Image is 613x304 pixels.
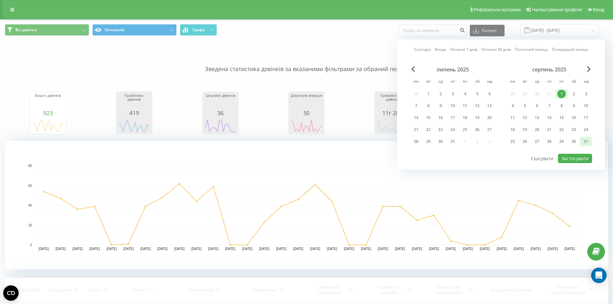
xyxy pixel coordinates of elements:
div: 23 [570,125,578,134]
div: чт 7 серп 2025 р. [543,101,555,111]
abbr: четвер [544,77,554,87]
abbr: п’ятниця [460,77,470,87]
div: 5 [521,102,529,110]
div: 28 [545,137,553,146]
button: Основний [92,24,177,36]
div: липень 2025 [410,66,496,73]
abbr: середа [532,77,542,87]
div: 11г 28м [376,110,409,116]
div: 17 [449,114,457,122]
div: пн 21 лип 2025 р. [410,125,422,134]
text: [DATE] [497,247,507,251]
p: Зведена статистика дзвінків за вказаними фільтрами за обраний період [5,52,608,73]
div: чт 14 серп 2025 р. [543,113,555,123]
svg: A chart. [376,116,409,135]
abbr: понеділок [508,77,517,87]
div: 23 [436,125,445,134]
abbr: понеділок [411,77,421,87]
span: Графік [192,28,205,32]
div: 24 [582,125,590,134]
div: 15 [424,114,432,122]
button: Скасувати [527,154,557,163]
div: Всього дзвінків [32,94,64,110]
text: [DATE] [395,247,405,251]
span: Налаштування профілю [532,7,582,12]
div: пт 25 лип 2025 р. [459,125,471,134]
div: 19 [473,114,481,122]
div: чт 24 лип 2025 р. [447,125,459,134]
div: ср 13 серп 2025 р. [531,113,543,123]
text: [DATE] [191,247,202,251]
text: [DATE] [157,247,168,251]
button: Всі дзвінки [5,24,89,36]
div: 30 [570,137,578,146]
span: Previous Month [411,66,415,72]
div: 31 [582,137,590,146]
div: ср 30 лип 2025 р. [434,137,447,146]
div: 20 [485,114,494,122]
button: Застосувати [558,154,592,163]
div: 12 [521,114,529,122]
text: [DATE] [310,247,320,251]
svg: A chart. [32,116,64,135]
text: [DATE] [446,247,456,251]
div: пт 18 лип 2025 р. [459,113,471,123]
div: Дзвонили вперше [290,94,322,110]
abbr: субота [569,77,579,87]
text: [DATE] [480,247,490,251]
div: чт 28 серп 2025 р. [543,137,555,146]
svg: A chart. [290,116,322,135]
text: 80 [28,164,32,168]
div: 17 [582,114,590,122]
div: Цільових дзвінків [204,94,237,110]
div: сб 26 лип 2025 р. [471,125,483,134]
div: ср 20 серп 2025 р. [531,125,543,134]
div: вт 29 лип 2025 р. [422,137,434,146]
div: 11 [461,102,469,110]
div: нд 3 серп 2025 р. [580,89,592,99]
div: 419 [118,110,150,116]
text: [DATE] [293,247,303,251]
text: [DATE] [429,247,439,251]
div: чт 31 лип 2025 р. [447,137,459,146]
text: [DATE] [242,247,253,251]
text: [DATE] [514,247,524,251]
div: 21 [412,125,420,134]
div: 1 [424,90,432,98]
div: пт 22 серп 2025 р. [555,125,568,134]
div: пн 28 лип 2025 р. [410,137,422,146]
div: чт 3 лип 2025 р. [447,89,459,99]
div: пн 18 серп 2025 р. [506,125,519,134]
div: нд 13 лип 2025 р. [483,101,496,111]
div: нд 6 лип 2025 р. [483,89,496,99]
div: пн 4 серп 2025 р. [506,101,519,111]
div: вт 12 серп 2025 р. [519,113,531,123]
div: 21 [545,125,553,134]
div: 14 [412,114,420,122]
div: нд 10 серп 2025 р. [580,101,592,111]
div: 29 [424,137,432,146]
button: Експорт [470,25,505,36]
div: ср 27 серп 2025 р. [531,137,543,146]
div: сб 16 серп 2025 р. [568,113,580,123]
div: 7 [545,102,553,110]
div: нд 24 серп 2025 р. [580,125,592,134]
div: пт 11 лип 2025 р. [459,101,471,111]
div: пт 4 лип 2025 р. [459,89,471,99]
div: вт 26 серп 2025 р. [519,137,531,146]
abbr: субота [472,77,482,87]
div: 15 [557,114,566,122]
div: вт 5 серп 2025 р. [519,101,531,111]
text: 20 [28,224,32,227]
abbr: неділя [581,77,591,87]
div: 18 [508,125,517,134]
div: 26 [521,137,529,146]
div: 7 [412,102,420,110]
span: Реферальна програма [474,7,521,12]
div: 14 [545,114,553,122]
div: пн 11 серп 2025 р. [506,113,519,123]
abbr: неділя [485,77,494,87]
div: пт 1 серп 2025 р. [555,89,568,99]
div: вт 1 лип 2025 р. [422,89,434,99]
